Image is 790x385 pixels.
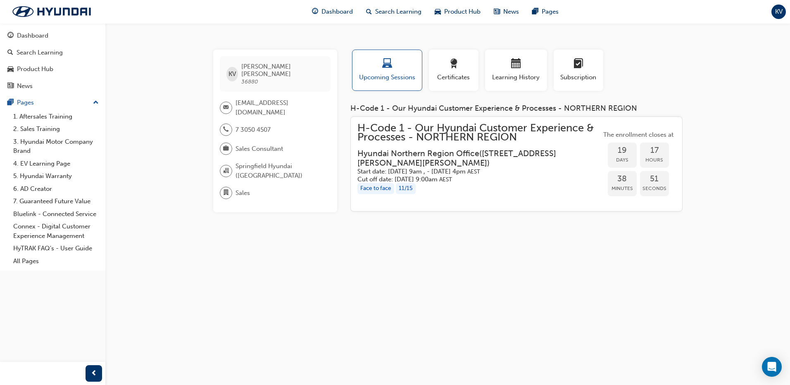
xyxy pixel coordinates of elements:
button: KV [771,5,786,19]
span: guage-icon [7,32,14,40]
a: 5. Hyundai Warranty [10,170,102,183]
span: Springfield Hyundai ([GEOGRAPHIC_DATA]) [236,162,324,180]
a: Connex - Digital Customer Experience Management [10,220,102,242]
span: Seconds [640,184,669,193]
h5: Cut off date: [DATE] 9:00am [357,176,588,183]
span: pages-icon [7,99,14,107]
div: H-Code 1 - Our Hyundai Customer Experience & Processes - NORTHERN REGION [350,104,683,113]
button: Certificates [429,50,478,91]
a: 4. EV Learning Page [10,157,102,170]
a: 2. Sales Training [10,123,102,135]
a: News [3,78,102,94]
span: H-Code 1 - Our Hyundai Customer Experience & Processes - NORTHERN REGION [357,124,601,142]
span: department-icon [223,188,229,198]
span: pages-icon [532,7,538,17]
div: Search Learning [17,48,63,57]
span: briefcase-icon [223,143,229,154]
div: Open Intercom Messenger [762,357,782,377]
span: KV [775,7,783,17]
span: 19 [608,146,637,155]
div: Product Hub [17,64,53,74]
a: news-iconNews [487,3,526,20]
div: Dashboard [17,31,48,40]
span: organisation-icon [223,166,229,176]
a: Bluelink - Connected Service [10,208,102,221]
span: [PERSON_NAME] [PERSON_NAME] [241,63,324,78]
span: Days [608,155,637,165]
button: Subscription [554,50,603,91]
span: Minutes [608,184,637,193]
a: car-iconProduct Hub [428,3,487,20]
a: Search Learning [3,45,102,60]
a: HyTRAK FAQ's - User Guide [10,242,102,255]
span: 38 [608,174,637,184]
span: laptop-icon [382,59,392,70]
a: 6. AD Creator [10,183,102,195]
a: H-Code 1 - Our Hyundai Customer Experience & Processes - NORTHERN REGIONHyundai Northern Region O... [357,124,676,205]
span: News [503,7,519,17]
img: Trak [4,3,99,20]
a: 7. Guaranteed Future Value [10,195,102,208]
button: Upcoming Sessions [352,50,422,91]
div: Pages [17,98,34,107]
div: Face to face [357,183,394,194]
span: search-icon [7,49,13,57]
span: 7 3050 4507 [236,125,271,135]
a: Dashboard [3,28,102,43]
span: Dashboard [321,7,353,17]
a: search-iconSearch Learning [359,3,428,20]
span: Product Hub [444,7,481,17]
span: Search Learning [375,7,421,17]
span: learningplan-icon [573,59,583,70]
span: 51 [640,174,669,184]
span: Hours [640,155,669,165]
div: News [17,81,33,91]
button: Pages [3,95,102,110]
span: search-icon [366,7,372,17]
span: Certificates [435,73,472,82]
span: news-icon [494,7,500,17]
span: 17 [640,146,669,155]
span: Subscription [560,73,597,82]
span: prev-icon [91,368,97,379]
button: DashboardSearch LearningProduct HubNews [3,26,102,95]
a: 1. Aftersales Training [10,110,102,123]
span: KV [228,69,236,79]
span: car-icon [7,66,14,73]
button: Learning History [485,50,547,91]
a: guage-iconDashboard [305,3,359,20]
span: award-icon [449,59,459,70]
span: Sales [236,188,250,198]
span: Australian Eastern Standard Time AEST [439,176,452,183]
span: Sales Consultant [236,144,283,154]
span: news-icon [7,83,14,90]
a: pages-iconPages [526,3,565,20]
span: up-icon [93,97,99,108]
span: email-icon [223,102,229,113]
span: [EMAIL_ADDRESS][DOMAIN_NAME] [236,98,324,117]
h5: Start date: [DATE] 9am , - [DATE] 4pm [357,168,588,176]
span: calendar-icon [511,59,521,70]
div: 11 / 15 [396,183,416,194]
span: guage-icon [312,7,318,17]
span: car-icon [435,7,441,17]
span: phone-icon [223,124,229,135]
span: Upcoming Sessions [359,73,416,82]
a: Product Hub [3,62,102,77]
span: Pages [542,7,559,17]
a: All Pages [10,255,102,268]
a: 3. Hyundai Motor Company Brand [10,135,102,157]
span: The enrollment closes at [601,130,676,140]
h3: Hyundai Northern Region Office ( [STREET_ADDRESS][PERSON_NAME][PERSON_NAME] ) [357,149,588,168]
span: 36880 [241,78,258,85]
span: Learning History [491,73,541,82]
span: Australian Eastern Standard Time AEST [467,168,480,175]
